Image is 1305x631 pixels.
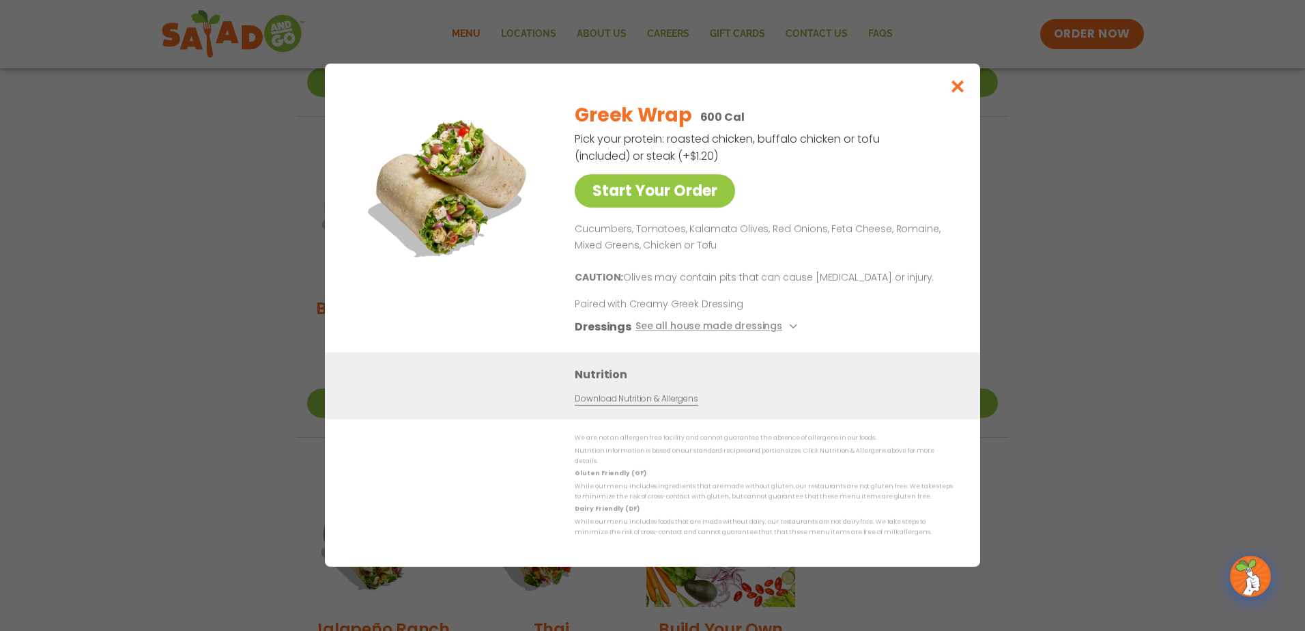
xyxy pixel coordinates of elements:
img: Featured product photo for Greek Wrap [356,91,547,282]
p: Nutrition information is based on our standard recipes and portion sizes. Click Nutrition & Aller... [575,446,953,467]
p: Paired with Creamy Greek Dressing [575,298,827,312]
h3: Dressings [575,319,631,336]
p: While our menu includes foods that are made without dairy, our restaurants are not dairy free. We... [575,517,953,538]
h2: Greek Wrap [575,101,691,130]
img: wpChatIcon [1231,557,1270,595]
p: We are not an allergen free facility and cannot guarantee the absence of allergens in our foods. [575,434,953,444]
strong: Dairy Friendly (DF) [575,505,639,514]
button: See all house made dressings [635,319,801,336]
p: Olives may contain pits that can cause [MEDICAL_DATA] or injury. [575,270,947,287]
p: Cucumbers, Tomatoes, Kalamata Olives, Red Onions, Feta Cheese, Romaine, Mixed Greens, Chicken or ... [575,221,947,254]
p: While our menu includes ingredients that are made without gluten, our restaurants are not gluten ... [575,481,953,503]
h3: Nutrition [575,367,960,384]
p: 600 Cal [700,109,745,126]
button: Close modal [936,64,980,109]
b: CAUTION: [575,271,623,285]
a: Start Your Order [575,174,735,208]
p: Pick your protein: roasted chicken, buffalo chicken or tofu (included) or steak (+$1.20) [575,130,882,165]
a: Download Nutrition & Allergens [575,393,698,406]
strong: Gluten Friendly (GF) [575,470,646,478]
